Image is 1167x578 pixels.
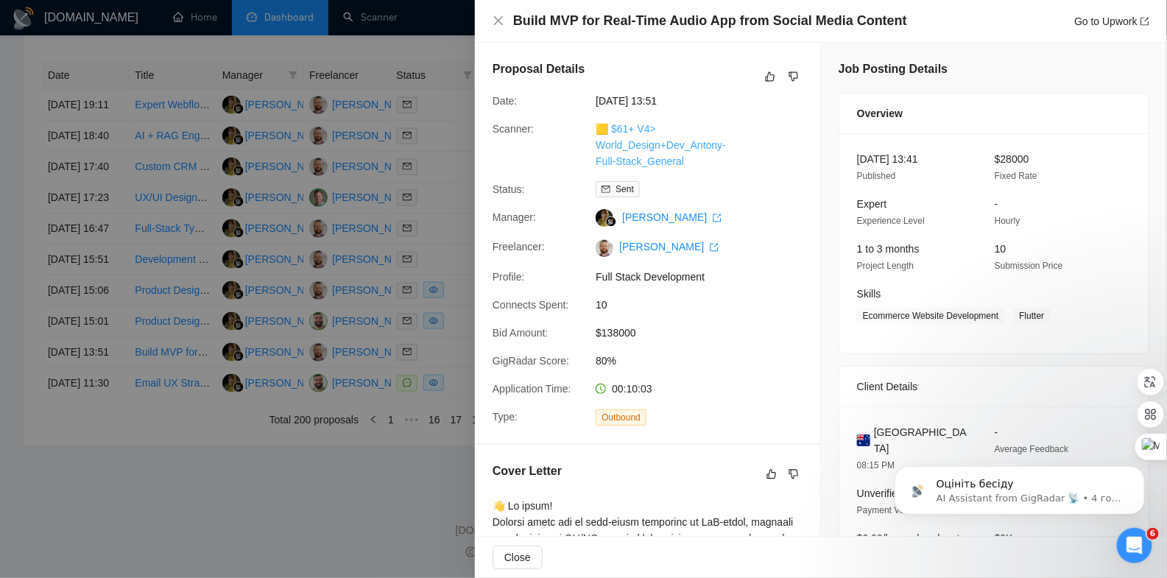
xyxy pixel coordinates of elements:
span: Application Time: [493,383,571,395]
span: Unverified [857,487,903,499]
span: Ecommerce Website Development [857,308,1005,324]
span: Sent [616,184,634,194]
span: GigRadar Score: [493,355,569,367]
span: Experience Level [857,216,925,226]
span: Outbound [596,409,646,426]
span: Connects Spent: [493,299,569,311]
button: like [761,68,779,85]
span: export [713,214,722,222]
h5: Job Posting Details [839,60,948,78]
button: dislike [785,68,803,85]
span: Project Length [857,261,914,271]
iframe: Intercom notifications повідомлення [872,435,1167,538]
span: export [710,243,719,252]
span: Scanner: [493,123,534,135]
span: 1 to 3 months [857,243,920,255]
span: 10 [596,297,817,313]
span: Type: [493,411,518,423]
span: close [493,15,504,27]
span: 08:15 PM [857,460,895,470]
span: 00:10:03 [612,383,652,395]
span: Expert [857,198,886,210]
span: Freelancer: [493,241,545,253]
span: Overview [857,105,903,121]
iframe: Intercom live chat [1117,528,1152,563]
span: like [765,71,775,82]
span: Full Stack Development [596,269,817,285]
span: Profile: [493,271,525,283]
span: Date: [493,95,517,107]
span: Hourly [995,216,1020,226]
a: 🟨 $61+ V4> World_Design+Dev_Antony-Full-Stack_General [596,123,726,167]
span: Flutter [1014,308,1051,324]
span: Fixed Rate [995,171,1037,181]
h5: Cover Letter [493,462,562,480]
a: [PERSON_NAME] export [622,211,722,223]
img: gigradar-bm.png [606,216,616,227]
span: dislike [789,71,799,82]
span: $28000 [995,153,1029,165]
span: Submission Price [995,261,1063,271]
a: Go to Upworkexport [1074,15,1149,27]
span: - [995,198,998,210]
img: 🇦🇺 [857,432,870,448]
span: [GEOGRAPHIC_DATA] [874,424,971,457]
span: $138000 [596,325,817,341]
span: 10 [995,243,1006,255]
button: like [763,465,780,483]
span: like [766,468,777,480]
span: Status: [493,183,525,195]
span: [DATE] 13:51 [596,93,817,109]
span: Payment Verification [857,505,937,515]
button: Close [493,546,543,569]
span: Published [857,171,896,181]
button: Close [493,15,504,27]
span: [DATE] 13:41 [857,153,918,165]
h5: Proposal Details [493,60,585,78]
span: 6 [1147,528,1159,540]
span: Manager: [493,211,536,223]
img: c1EdVDWMVQr1lpt7ehsxpggzDcEjddpi9p6nsYEs_AGjo7yuOIakTlCG2hAR9RSKoo [596,239,613,257]
span: dislike [789,468,799,480]
div: Client Details [857,367,1131,406]
span: mail [602,185,610,194]
span: Skills [857,288,881,300]
button: dislike [785,465,803,483]
a: [PERSON_NAME] export [619,241,719,253]
span: Bid Amount: [493,327,549,339]
span: clock-circle [596,384,606,394]
span: - [995,426,998,438]
span: Close [504,549,531,565]
span: 80% [596,353,817,369]
span: export [1140,17,1149,26]
h4: Build MVP for Real-Time Audio App from Social Media Content [513,12,907,30]
span: $0.00/hr avg hourly rate paid [857,532,966,560]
